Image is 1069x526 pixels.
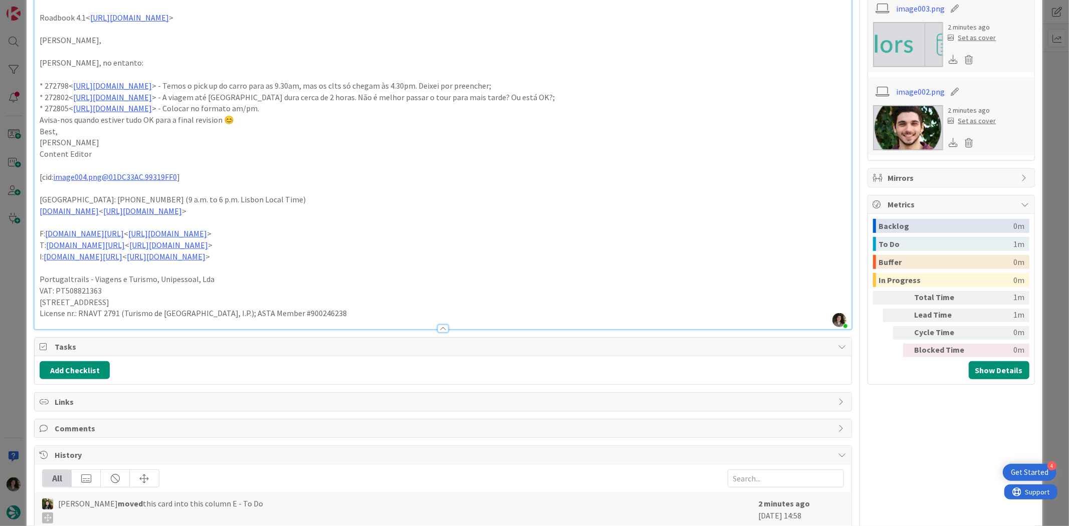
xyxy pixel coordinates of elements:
[40,239,846,251] p: T: < >
[118,498,143,508] b: moved
[44,251,122,261] a: [DOMAIN_NAME][URL]
[55,341,833,353] span: Tasks
[73,103,152,113] a: [URL][DOMAIN_NAME]
[948,22,996,33] div: 2 minutes ago
[888,198,1016,210] span: Metrics
[896,3,945,15] a: image003.png
[915,344,970,357] div: Blocked Time
[948,33,996,43] div: Set as cover
[40,308,846,319] p: License nr.: RNAVT 2791 (Turismo de [GEOGRAPHIC_DATA], I.P.); ASTA Member #900246238
[1003,464,1056,481] div: Open Get Started checklist, remaining modules: 4
[40,205,846,217] p: < >
[55,422,833,434] span: Comments
[40,103,846,114] p: * 272805< > - Colocar no formato am/pm.
[40,12,846,24] p: Roadbook 4.1< >
[915,291,970,305] div: Total Time
[40,228,846,239] p: F: < >
[974,326,1025,340] div: 0m
[40,274,846,285] p: Portugaltrails - Viagens e Turismo, Unipessoal, Lda
[103,206,182,216] a: [URL][DOMAIN_NAME]
[73,81,152,91] a: [URL][DOMAIN_NAME]
[40,148,846,160] p: Content Editor
[948,53,959,66] div: Download
[73,92,152,102] a: [URL][DOMAIN_NAME]
[53,172,177,182] a: image004.png@01DC33AC.99319FF0
[879,255,1014,269] div: Buffer
[879,273,1014,287] div: In Progress
[40,114,846,126] p: Avisa-nos quando estiver tudo OK para a final revision 😊
[974,291,1025,305] div: 1m
[1047,461,1056,470] div: 4
[915,326,970,340] div: Cycle Time
[1014,273,1025,287] div: 0m
[40,297,846,308] p: [STREET_ADDRESS]
[40,206,99,216] a: [DOMAIN_NAME]
[40,57,846,69] p: [PERSON_NAME], no entanto:
[879,219,1014,233] div: Backlog
[129,240,208,250] a: [URL][DOMAIN_NAME]
[832,313,846,327] img: EtGf2wWP8duipwsnFX61uisk7TBOWsWe.jpg
[127,251,205,261] a: [URL][DOMAIN_NAME]
[974,344,1025,357] div: 0m
[128,228,207,238] a: [URL][DOMAIN_NAME]
[21,2,46,14] span: Support
[896,86,945,98] a: image002.png
[55,396,833,408] span: Links
[90,13,169,23] a: [URL][DOMAIN_NAME]
[974,309,1025,322] div: 1m
[948,136,959,149] div: Download
[1014,219,1025,233] div: 0m
[58,497,263,523] span: [PERSON_NAME] this card into this column E - To Do
[948,116,996,126] div: Set as cover
[40,126,846,137] p: Best,
[55,449,833,461] span: History
[40,92,846,103] p: * 272802< > - A viagem até [GEOGRAPHIC_DATA] dura cerca de 2 horas. Não é melhor passar o tour pa...
[759,498,810,508] b: 2 minutes ago
[888,172,1016,184] span: Mirrors
[42,498,53,509] img: BC
[1011,467,1048,477] div: Get Started
[969,361,1029,379] button: Show Details
[948,105,996,116] div: 2 minutes ago
[915,309,970,322] div: Lead Time
[40,251,846,262] p: I: < >
[40,137,846,148] p: [PERSON_NAME]
[879,237,1014,251] div: To Do
[40,361,110,379] button: Add Checklist
[43,470,72,487] div: All
[728,469,844,487] input: Search...
[45,228,124,238] a: [DOMAIN_NAME][URL]
[40,171,846,183] p: [cid: ]
[40,285,846,297] p: VAT: PT508821363
[1014,255,1025,269] div: 0m
[40,35,846,46] p: [PERSON_NAME],
[46,240,125,250] a: [DOMAIN_NAME][URL]
[1014,237,1025,251] div: 1m
[40,80,846,92] p: * 272798< > - Temos o pick up do carro para as 9.30am, mas os clts só chegam às 4.30pm. Deixei po...
[40,194,846,205] p: [GEOGRAPHIC_DATA]: [PHONE_NUMBER] (9 a.m. to 6 p.m. Lisbon Local Time)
